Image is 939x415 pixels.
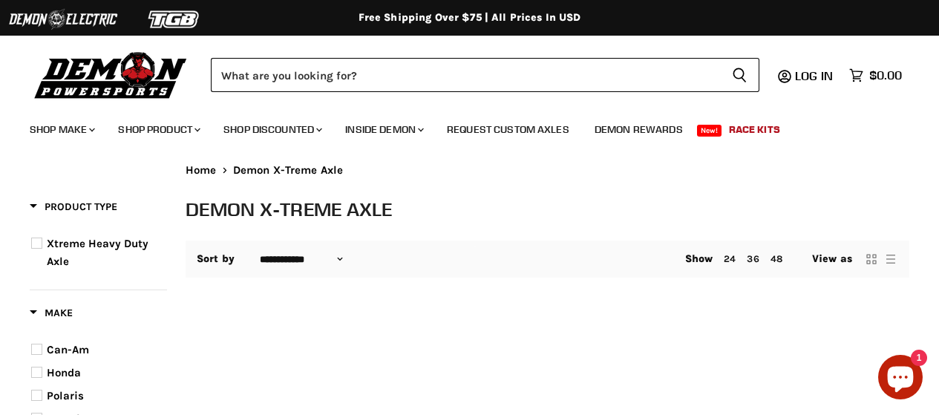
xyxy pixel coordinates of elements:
[212,114,331,145] a: Shop Discounted
[107,114,209,145] a: Shop Product
[186,197,909,221] h1: Demon X-Treme Axle
[864,252,879,267] button: grid view
[186,241,909,278] nav: Collection utilities
[770,253,782,264] a: 48
[186,164,217,177] a: Home
[7,5,119,33] img: Demon Electric Logo 2
[30,48,192,101] img: Demon Powersports
[874,355,927,403] inbox-online-store-chat: Shopify online store chat
[812,253,852,265] span: View as
[233,164,344,177] span: Demon X-Treme Axle
[334,114,433,145] a: Inside Demon
[724,253,736,264] a: 24
[747,253,759,264] a: 36
[436,114,580,145] a: Request Custom Axles
[685,252,713,265] span: Show
[842,65,909,86] a: $0.00
[697,125,722,137] span: New!
[19,114,104,145] a: Shop Make
[795,68,833,83] span: Log in
[788,69,842,82] a: Log in
[869,68,902,82] span: $0.00
[30,307,73,319] span: Make
[197,253,235,265] label: Sort by
[119,5,230,33] img: TGB Logo 2
[186,164,909,177] nav: Breadcrumbs
[47,343,89,356] span: Can-Am
[583,114,694,145] a: Demon Rewards
[30,200,117,213] span: Product Type
[19,108,898,145] ul: Main menu
[720,58,759,92] button: Search
[30,200,117,218] button: Filter by Product Type
[883,252,898,267] button: list view
[211,58,759,92] form: Product
[211,58,720,92] input: Search
[30,306,73,324] button: Filter by Make
[47,366,81,379] span: Honda
[47,389,84,402] span: Polaris
[47,237,148,268] span: Xtreme Heavy Duty Axle
[718,114,791,145] a: Race Kits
